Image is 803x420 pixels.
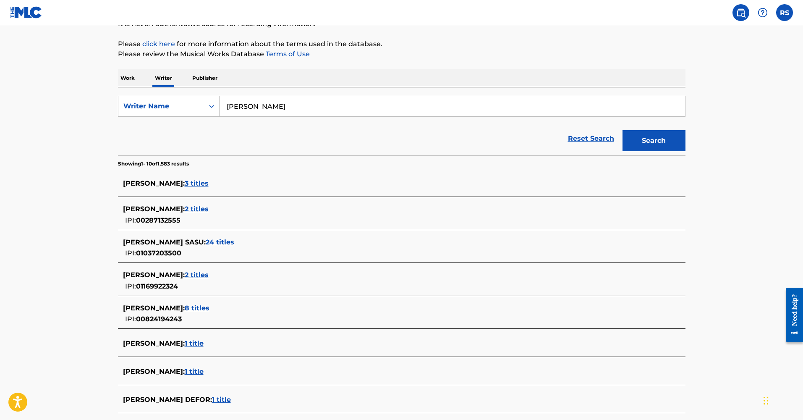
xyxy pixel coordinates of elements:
span: 01169922324 [136,282,178,290]
span: 01037203500 [136,249,181,257]
span: 24 titles [206,238,234,246]
p: Writer [152,69,175,87]
button: Search [623,130,685,151]
span: IPI: [125,216,136,224]
a: Public Search [732,4,749,21]
iframe: Chat Widget [761,380,803,420]
a: click here [142,40,175,48]
img: MLC Logo [10,6,42,18]
p: Please for more information about the terms used in the database. [118,39,685,49]
div: User Menu [776,4,793,21]
span: [PERSON_NAME] : [123,271,185,279]
div: Writer Name [123,101,199,111]
span: [PERSON_NAME] : [123,339,185,347]
span: 1 title [185,367,204,375]
span: 1 title [185,339,204,347]
a: Reset Search [564,129,618,148]
span: [PERSON_NAME] : [123,205,185,213]
p: Please review the Musical Works Database [118,49,685,59]
span: 1 title [212,396,231,404]
p: Showing 1 - 10 of 1,583 results [118,160,189,168]
span: IPI: [125,249,136,257]
span: [PERSON_NAME] : [123,367,185,375]
span: 00824194243 [136,315,182,323]
span: 3 titles [185,179,209,187]
img: search [736,8,746,18]
p: Work [118,69,137,87]
span: [PERSON_NAME] DEFOR : [123,396,212,404]
span: 2 titles [185,271,209,279]
form: Search Form [118,96,685,155]
span: 2 titles [185,205,209,213]
iframe: Resource Center [779,281,803,350]
img: help [758,8,768,18]
div: Drag [764,388,769,413]
span: 8 titles [185,304,209,312]
a: Terms of Use [264,50,310,58]
div: Help [754,4,771,21]
span: IPI: [125,315,136,323]
span: [PERSON_NAME] : [123,179,185,187]
span: IPI: [125,282,136,290]
span: 00287132555 [136,216,180,224]
span: [PERSON_NAME] : [123,304,185,312]
p: Publisher [190,69,220,87]
span: [PERSON_NAME] SASU : [123,238,206,246]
